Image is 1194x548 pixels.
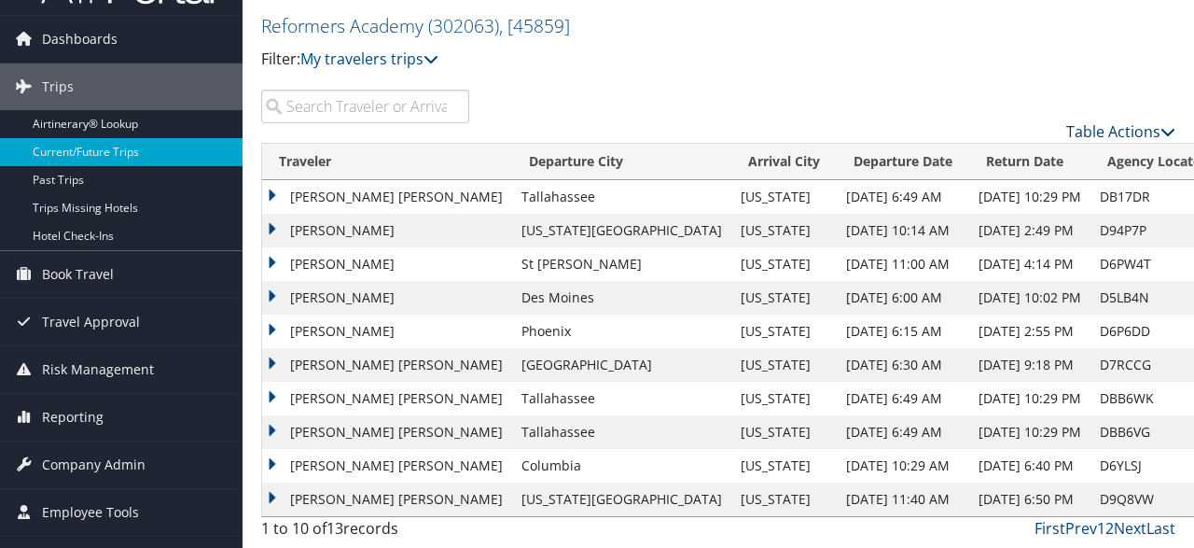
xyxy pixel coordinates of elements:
td: [DATE] 6:49 AM [837,180,969,214]
td: [DATE] 11:00 AM [837,247,969,281]
td: [DATE] 10:02 PM [969,281,1090,315]
td: Tallahassee [512,415,731,449]
td: [US_STATE] [731,247,837,281]
span: Dashboards [42,16,118,63]
td: Tallahassee [512,382,731,415]
td: [US_STATE] [731,449,837,483]
td: [PERSON_NAME] [PERSON_NAME] [262,382,512,415]
a: Next [1114,518,1146,539]
td: [US_STATE] [731,214,837,247]
td: [DATE] 9:18 PM [969,348,1090,382]
th: Departure City: activate to sort column ascending [512,144,731,180]
span: ( 302063 ) [428,13,499,38]
td: [DATE] 10:29 PM [969,180,1090,214]
td: [US_STATE] [731,382,837,415]
a: Reformers Academy [261,13,570,38]
td: [DATE] 6:00 AM [837,281,969,315]
td: Columbia [512,449,731,483]
a: Last [1146,518,1175,539]
td: Tallahassee [512,180,731,214]
td: [DATE] 6:30 AM [837,348,969,382]
td: [DATE] 2:55 PM [969,315,1090,348]
span: Company Admin [42,442,146,488]
a: Prev [1065,518,1097,539]
td: Phoenix [512,315,731,348]
span: Employee Tools [42,489,139,536]
td: [US_STATE] [731,281,837,315]
span: 13 [326,518,343,539]
td: [PERSON_NAME] [262,214,512,247]
td: [PERSON_NAME] [262,247,512,281]
th: Arrival City: activate to sort column ascending [731,144,837,180]
td: [DATE] 6:40 PM [969,449,1090,483]
span: Risk Management [42,346,154,393]
a: Table Actions [1066,121,1175,142]
td: [DATE] 10:29 PM [969,382,1090,415]
th: Departure Date: activate to sort column descending [837,144,969,180]
th: Traveler: activate to sort column ascending [262,144,512,180]
span: , [ 45859 ] [499,13,570,38]
td: [DATE] 2:49 PM [969,214,1090,247]
td: [US_STATE] [731,415,837,449]
td: [GEOGRAPHIC_DATA] [512,348,731,382]
input: Search Traveler or Arrival City [261,90,469,123]
td: [DATE] 10:14 AM [837,214,969,247]
span: Trips [42,63,74,110]
td: [DATE] 10:29 PM [969,415,1090,449]
td: St [PERSON_NAME] [512,247,731,281]
td: [PERSON_NAME] [PERSON_NAME] [262,449,512,483]
a: 1 [1097,518,1105,539]
td: [US_STATE][GEOGRAPHIC_DATA] [512,483,731,516]
td: [PERSON_NAME] [PERSON_NAME] [262,180,512,214]
td: [DATE] 6:49 AM [837,382,969,415]
td: [DATE] 10:29 AM [837,449,969,483]
a: First [1034,518,1065,539]
td: [PERSON_NAME] [262,281,512,315]
td: Des Moines [512,281,731,315]
td: [DATE] 11:40 AM [837,483,969,516]
td: [US_STATE] [731,315,837,348]
td: [DATE] 4:14 PM [969,247,1090,281]
span: Reporting [42,394,104,441]
td: [US_STATE][GEOGRAPHIC_DATA] [512,214,731,247]
th: Return Date: activate to sort column ascending [969,144,1090,180]
td: [DATE] 6:49 AM [837,415,969,449]
td: [PERSON_NAME] [PERSON_NAME] [262,483,512,516]
p: Filter: [261,48,870,72]
td: [US_STATE] [731,348,837,382]
td: [DATE] 6:50 PM [969,483,1090,516]
td: [PERSON_NAME] [PERSON_NAME] [262,348,512,382]
td: [PERSON_NAME] [262,315,512,348]
a: My travelers trips [300,49,438,69]
td: [US_STATE] [731,483,837,516]
span: Book Travel [42,251,114,298]
span: Travel Approval [42,299,140,345]
td: [DATE] 6:15 AM [837,315,969,348]
a: 2 [1105,518,1114,539]
td: [US_STATE] [731,180,837,214]
td: [PERSON_NAME] [PERSON_NAME] [262,415,512,449]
